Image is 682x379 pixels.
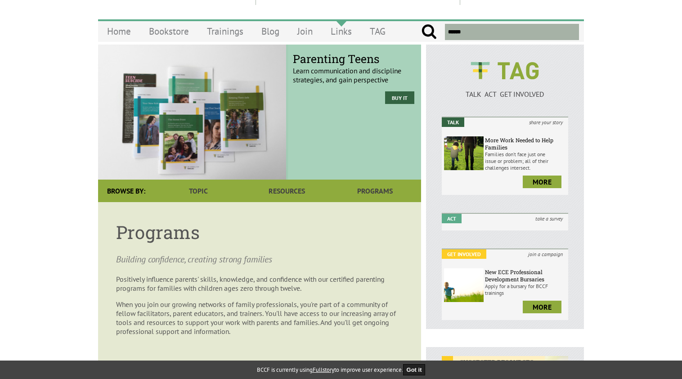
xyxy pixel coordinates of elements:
a: Trainings [198,21,252,42]
p: Building confidence, creating strong families [116,253,403,266]
a: Programs [331,180,419,202]
p: Families don’t face just one issue or problem; all of their challenges intersect. [485,151,566,171]
a: Topic [154,180,242,202]
img: BCCF's TAG Logo [464,54,545,88]
a: TALK ACT GET INVOLVED [442,81,568,99]
h1: Programs [116,220,403,244]
a: Links [322,21,361,42]
em: Talk [442,117,464,127]
em: Act [442,214,462,223]
span: Parenting Teens [293,51,414,66]
a: Fullstory [313,366,334,374]
i: take a survey [530,214,568,223]
a: Join [288,21,322,42]
i: join a campaign [523,249,568,259]
p: Learn communication and discipline strategies, and gain perspective [293,59,414,84]
i: share your story [524,117,568,127]
p: When you join our growing networks of family professionals, you're part of a community of fellow ... [116,300,403,336]
em: Get Involved [442,249,486,259]
a: Blog [252,21,288,42]
div: Browse By: [98,180,154,202]
a: Buy it [385,91,414,104]
a: Bookstore [140,21,198,42]
a: more [523,176,561,188]
button: Got it [403,364,426,375]
a: more [523,301,561,313]
p: Apply for a bursary for BCCF trainings [485,283,566,296]
p: Positively influence parents' skills, knowledge, and confidence with our certified parenting prog... [116,275,403,293]
h6: New ECE Professional Development Bursaries [485,268,566,283]
a: TAG [361,21,395,42]
a: Resources [242,180,331,202]
input: Submit [421,24,437,40]
em: SUGGESTED RESOURCES [442,356,545,368]
p: TALK ACT GET INVOLVED [442,90,568,99]
h6: More Work Needed to Help Families [485,136,566,151]
a: Home [98,21,140,42]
